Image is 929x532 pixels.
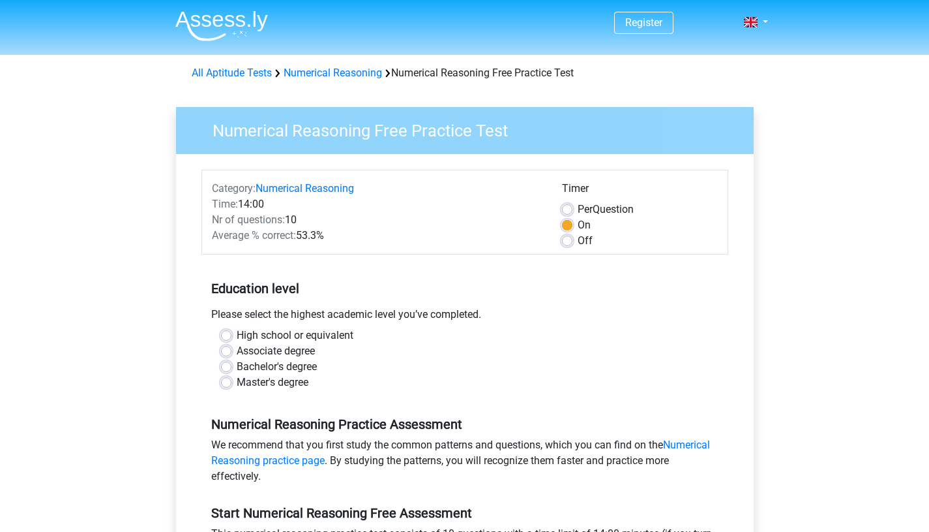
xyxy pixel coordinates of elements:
div: 53.3% [202,228,552,243]
a: Register [625,16,662,29]
div: 10 [202,212,552,228]
label: Question [578,202,634,217]
span: Average % correct: [212,229,296,242]
div: 14:00 [202,196,552,212]
label: High school or equivalent [237,328,353,343]
span: Time: [212,198,238,210]
label: Associate degree [237,343,315,359]
span: Per [578,203,593,215]
a: All Aptitude Tests [192,67,272,79]
span: Category: [212,182,256,195]
img: Assessly [175,10,268,41]
h5: Numerical Reasoning Practice Assessment [211,416,718,432]
a: Numerical Reasoning [256,182,354,195]
h3: Numerical Reasoning Free Practice Test [197,116,744,141]
div: Numerical Reasoning Free Practice Test [186,65,743,81]
h5: Education level [211,275,718,302]
div: Please select the highest academic level you’ve completed. [201,307,728,328]
div: We recommend that you first study the common patterns and questions, which you can find on the . ... [201,437,728,490]
span: Nr of questions: [212,213,285,226]
label: Bachelor's degree [237,359,317,375]
a: Numerical Reasoning [284,67,382,79]
label: Off [578,233,593,249]
label: On [578,217,591,233]
h5: Start Numerical Reasoning Free Assessment [211,505,718,521]
label: Master's degree [237,375,308,390]
div: Timer [562,181,718,202]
